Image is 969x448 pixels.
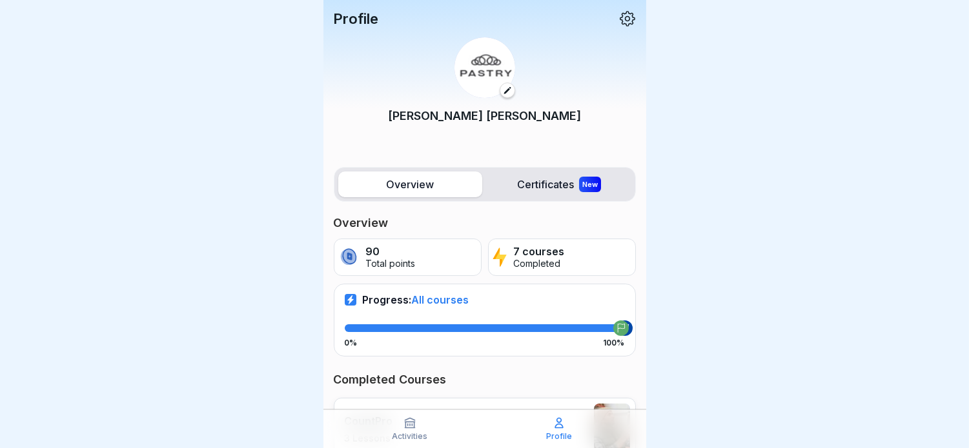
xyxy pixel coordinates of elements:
p: Overview [334,215,636,231]
p: [PERSON_NAME] [PERSON_NAME] [388,107,581,124]
p: 7 courses [513,246,564,258]
p: 90 [365,246,415,258]
p: Total points [365,258,415,269]
p: Profile [334,10,379,27]
img: coin.svg [338,246,360,268]
label: Certificates [487,171,631,197]
div: New [579,177,601,192]
p: 0% [345,338,358,347]
p: Profile [546,432,572,441]
label: Overview [338,171,482,197]
img: iul5qwversj33u15y8qp7nzo.png [454,37,515,98]
p: Completed [513,258,564,269]
p: Completed Courses [334,372,636,387]
span: All courses [412,293,469,306]
p: 100% [604,338,625,347]
p: Activities [393,432,428,441]
p: Progress: [363,293,469,306]
img: lightning.svg [493,246,507,268]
